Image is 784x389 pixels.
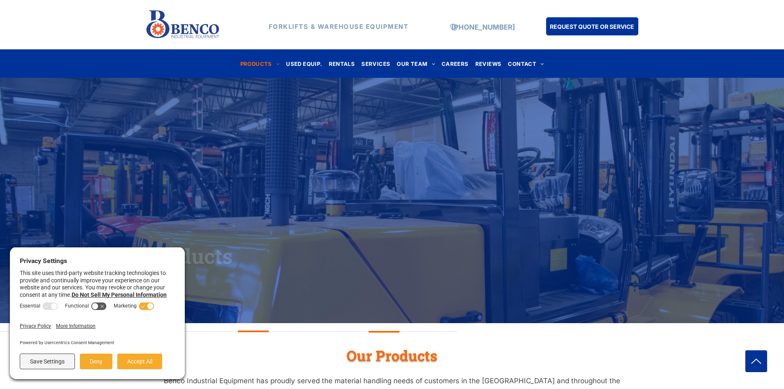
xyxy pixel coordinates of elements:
a: CONTACT [505,58,547,69]
a: SERVICES [358,58,393,69]
a: PRODUCTS [237,58,283,69]
a: CAREERS [438,58,472,69]
span: Our Products [347,346,437,365]
a: REQUEST QUOTE OR SERVICE [546,17,638,35]
a: RENTALS [326,58,358,69]
a: OUR TEAM [393,58,438,69]
strong: FORKLIFTS & WAREHOUSE EQUIPMENT [269,23,409,30]
a: REVIEWS [472,58,505,69]
span: Products [145,242,233,270]
a: USED EQUIP. [283,58,325,69]
a: [PHONE_NUMBER] [451,23,515,31]
span: REQUEST QUOTE OR SERVICE [550,19,634,34]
